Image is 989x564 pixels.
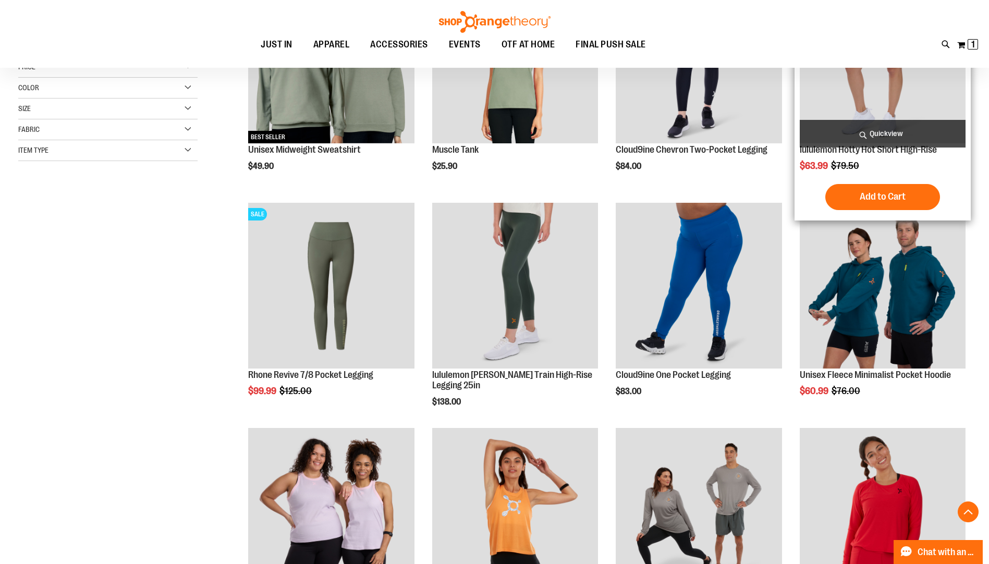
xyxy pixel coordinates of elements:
div: product [427,198,603,433]
a: Rhone Revive 7/8 Pocket Legging [248,370,373,380]
a: Quickview [800,120,966,148]
div: product [795,198,971,423]
img: Unisex Fleece Minimalist Pocket Hoodie [800,203,966,369]
span: $76.00 [832,386,862,396]
a: lululemon [PERSON_NAME] Train High-Rise Legging 25in [432,370,592,390]
span: Size [18,104,31,113]
span: Item Type [18,146,48,154]
span: $49.90 [248,162,275,171]
img: Shop Orangetheory [437,11,552,33]
span: $125.00 [279,386,313,396]
span: Add to Cart [860,191,906,202]
span: $60.99 [800,386,830,396]
span: SALE [248,208,267,220]
button: Back To Top [958,501,979,522]
span: APPAREL [313,33,350,56]
span: $25.90 [432,162,459,171]
span: BEST SELLER [248,131,288,143]
button: Add to Cart [825,184,940,210]
a: Cloud9ine Chevron Two-Pocket Legging [616,144,767,155]
div: product [611,198,787,423]
span: $138.00 [432,397,462,407]
span: 1 [971,39,975,50]
span: $83.00 [616,387,643,396]
a: Cloud9ine One Pocket Legging [616,370,731,380]
a: Muscle Tank [432,144,479,155]
span: ACCESSORIES [370,33,428,56]
span: JUST IN [261,33,292,56]
a: lululemon Hotty Hot Short High-Rise [800,144,937,155]
span: Chat with an Expert [918,547,976,557]
span: FINAL PUSH SALE [576,33,646,56]
img: Rhone Revive 7/8 Pocket Legging [248,203,414,369]
span: $84.00 [616,162,643,171]
span: OTF AT HOME [502,33,555,56]
img: Main view of 2024 October lululemon Wunder Train High-Rise [432,203,598,369]
a: Unisex Fleece Minimalist Pocket Hoodie [800,370,951,380]
span: Color [18,83,39,92]
a: Cloud9ine One Pocket Legging [616,203,782,370]
span: $99.99 [248,386,278,396]
a: Unisex Midweight Sweatshirt [248,144,361,155]
img: Cloud9ine One Pocket Legging [616,203,782,369]
span: $79.50 [831,161,861,171]
a: Rhone Revive 7/8 Pocket LeggingSALE [248,203,414,370]
div: product [243,198,419,423]
span: Fabric [18,125,40,133]
span: $63.99 [800,161,829,171]
span: EVENTS [449,33,481,56]
button: Chat with an Expert [894,540,983,564]
a: Unisex Fleece Minimalist Pocket Hoodie [800,203,966,370]
a: Main view of 2024 October lululemon Wunder Train High-Rise [432,203,598,370]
